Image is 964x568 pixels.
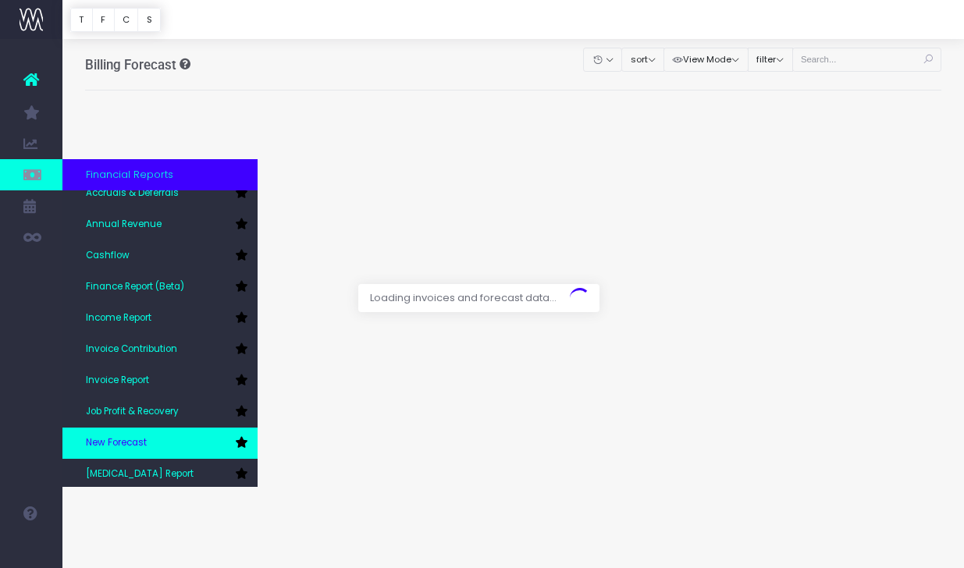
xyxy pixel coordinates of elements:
[86,436,147,450] span: New Forecast
[62,334,258,365] a: Invoice Contribution
[20,537,43,560] img: images/default_profile_image.png
[358,284,568,312] span: Loading invoices and forecast data...
[86,311,151,325] span: Income Report
[62,178,258,209] a: Accruals & Deferrals
[86,405,179,419] span: Job Profit & Recovery
[86,218,162,232] span: Annual Revenue
[86,249,130,263] span: Cashflow
[62,303,258,334] a: Income Report
[62,428,258,459] a: New Forecast
[114,8,139,32] button: C
[86,280,184,294] span: Finance Report (Beta)
[62,396,258,428] a: Job Profit & Recovery
[86,167,173,183] span: Financial Reports
[86,374,149,388] span: Invoice Report
[137,8,161,32] button: S
[62,365,258,396] a: Invoice Report
[86,467,194,481] span: [MEDICAL_DATA] Report
[62,209,258,240] a: Annual Revenue
[86,343,177,357] span: Invoice Contribution
[62,240,258,272] a: Cashflow
[62,272,258,303] a: Finance Report (Beta)
[70,8,93,32] button: T
[86,186,179,201] span: Accruals & Deferrals
[70,8,161,32] div: Vertical button group
[92,8,115,32] button: F
[62,459,258,490] a: [MEDICAL_DATA] Report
